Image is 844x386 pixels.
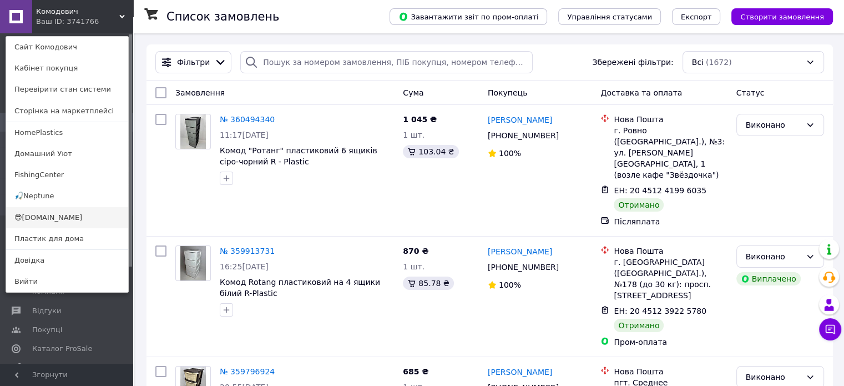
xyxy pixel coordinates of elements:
div: Нова Пошта [614,245,727,257]
img: Фото товару [180,114,206,149]
span: Відгуки [32,306,61,316]
a: FishingCenter [6,164,128,186]
span: Покупці [32,325,62,335]
span: 100% [499,149,521,158]
span: Завантажити звіт по пром-оплаті [398,12,538,22]
div: Виконано [746,250,801,263]
div: Виконано [746,371,801,383]
span: Замовлення [175,88,225,97]
a: 😎[DOMAIN_NAME] [6,207,128,228]
div: г. [GEOGRAPHIC_DATA] ([GEOGRAPHIC_DATA].), №178 (до 30 кг): просп. [STREET_ADDRESS] [614,257,727,301]
button: Створити замовлення [731,8,833,25]
span: 870 ₴ [403,247,428,255]
h1: Список замовлень [166,10,279,23]
span: 1 шт. [403,262,424,271]
div: Отримано [614,319,664,332]
span: Збережені фільтри: [592,57,673,68]
div: [PHONE_NUMBER] [486,259,561,275]
span: Створити замовлення [740,13,824,21]
a: 🎣Neptune [6,186,128,207]
span: 685 ₴ [403,367,428,376]
span: Статус [736,88,765,97]
a: Створити замовлення [720,12,833,21]
div: Пром-оплата [614,337,727,348]
a: HomePlastics [6,122,128,143]
span: Фільтри [177,57,210,68]
span: 1 045 ₴ [403,115,437,124]
input: Пошук за номером замовлення, ПІБ покупця, номером телефону, Email, номером накладної [240,51,533,73]
button: Управління статусами [558,8,661,25]
div: Нова Пошта [614,114,727,125]
span: Експорт [681,13,712,21]
img: Фото товару [180,246,206,280]
span: ЕН: 20 4512 4199 6035 [614,186,706,195]
span: Всі [692,57,704,68]
a: [PERSON_NAME] [488,246,552,257]
a: Вийти [6,271,128,292]
a: Фото товару [175,245,211,281]
div: Виконано [746,119,801,131]
a: Сторінка на маркетплейсі [6,101,128,122]
span: Cума [403,88,423,97]
span: (1672) [706,58,732,67]
span: 16:25[DATE] [220,262,269,271]
a: № 359913731 [220,247,275,255]
div: [PHONE_NUMBER] [486,128,561,143]
span: Комодович [36,7,119,17]
span: Доставка та оплата [600,88,682,97]
a: Кабінет покупця [6,58,128,79]
button: Експорт [672,8,721,25]
button: Завантажити звіт по пром-оплаті [390,8,547,25]
div: Виплачено [736,272,801,285]
div: Нова Пошта [614,366,727,377]
a: Пластик для дома [6,228,128,249]
div: Отримано [614,198,664,212]
span: Аналітика [32,363,70,373]
a: Комод "Ротанг" пластиковий 6 ящиків сіро-чорний R - Plastic [220,146,377,166]
a: Довідка [6,250,128,271]
span: 11:17[DATE] [220,131,269,139]
a: № 360494340 [220,115,275,124]
span: 100% [499,280,521,289]
button: Чат з покупцем [819,318,841,340]
a: [PERSON_NAME] [488,114,552,126]
span: 1 шт. [403,131,424,139]
a: Фото товару [175,114,211,149]
span: Каталог ProSale [32,344,92,354]
div: Післяплата [614,216,727,227]
a: Комод Rotang пластиковий на 4 ящики білий R-Plastic [220,278,380,298]
div: г. Ровно ([GEOGRAPHIC_DATA].), №3: ул. [PERSON_NAME][GEOGRAPHIC_DATA], 1 (возле кафе "Звёздочка") [614,125,727,181]
span: ЕН: 20 4512 3922 5780 [614,307,706,315]
div: 103.04 ₴ [403,145,458,158]
div: 85.78 ₴ [403,277,453,290]
span: Покупець [488,88,527,97]
a: [PERSON_NAME] [488,367,552,378]
a: Сайт Комодович [6,37,128,58]
a: № 359796924 [220,367,275,376]
div: Ваш ID: 3741766 [36,17,83,27]
a: Перевірити стан системи [6,79,128,100]
span: Управління статусами [567,13,652,21]
a: Домашний Уют [6,143,128,164]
